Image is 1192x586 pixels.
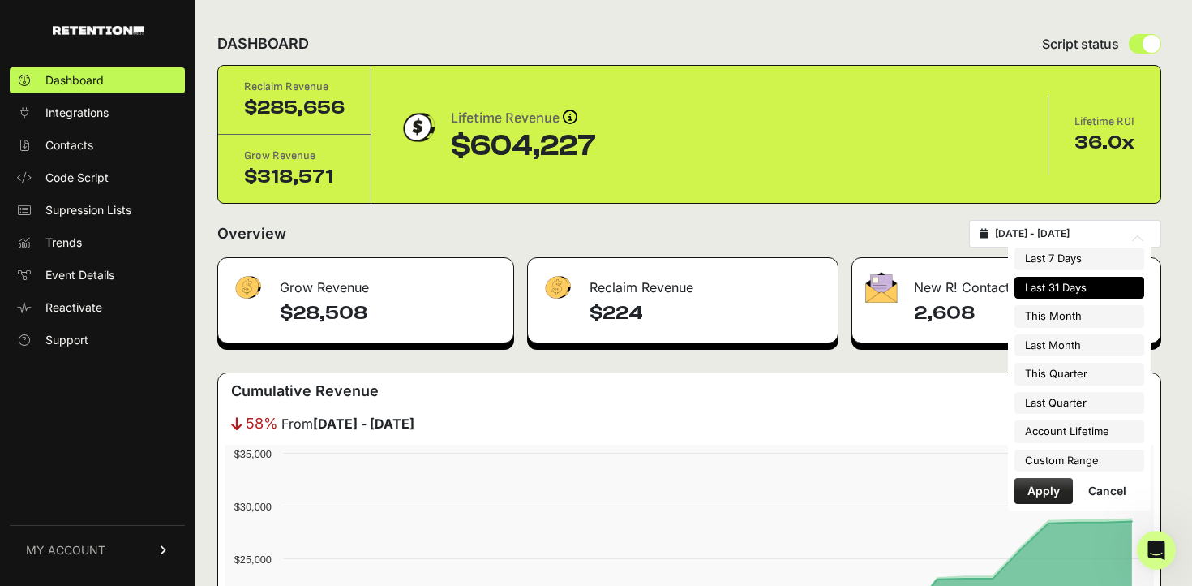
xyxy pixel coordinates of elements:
[914,300,1147,326] h4: 2,608
[45,235,82,251] span: Trends
[1014,450,1144,472] li: Custom Range
[45,137,93,153] span: Contacts
[10,230,185,256] a: Trends
[281,414,414,433] span: From
[45,170,109,186] span: Code Script
[280,300,500,326] h4: $28,508
[1074,130,1134,156] div: 36.0x
[1014,305,1144,328] li: This Month
[10,295,185,321] a: Reactivate
[217,32,309,55] h2: DASHBOARD
[244,164,345,190] div: $318,571
[397,107,438,148] img: dollar-coin-05c43ed7efb7bc0c12610022525b4bbbb207c7efeef5aecc26f025e68dcafac9.png
[217,222,286,245] h2: Overview
[528,258,838,307] div: Reclaim Revenue
[865,272,898,303] img: fa-envelope-19ae18322b30453b285274b1b8af3d052b27d846a4fbe8435d1a52b978f639a2.png
[10,165,185,191] a: Code Script
[234,448,272,460] text: $35,000
[1014,420,1144,443] li: Account Lifetime
[1014,334,1144,357] li: Last Month
[590,300,825,326] h4: $224
[45,267,114,283] span: Event Details
[852,258,1160,307] div: New R! Contacts
[1014,392,1144,415] li: Last Quarter
[244,95,345,121] div: $285,656
[10,525,185,575] a: MY ACCOUNT
[1014,363,1144,386] li: This Quarter
[313,416,414,432] strong: [DATE] - [DATE]
[10,67,185,93] a: Dashboard
[45,202,131,218] span: Supression Lists
[10,197,185,223] a: Supression Lists
[26,542,105,558] span: MY ACCOUNT
[231,272,264,304] img: fa-dollar-13500eef13a19c4ab2b9ed9ad552e47b0d9fc28b02b83b90ba0e00f96d6372e9.png
[1074,114,1134,130] div: Lifetime ROI
[45,72,104,88] span: Dashboard
[451,107,596,130] div: Lifetime Revenue
[246,412,278,435] span: 58%
[234,501,272,513] text: $30,000
[234,554,272,566] text: $25,000
[45,105,109,121] span: Integrations
[10,327,185,353] a: Support
[45,332,88,348] span: Support
[10,100,185,126] a: Integrations
[244,148,345,164] div: Grow Revenue
[1014,277,1144,299] li: Last 31 Days
[53,26,144,35] img: Retention.com
[218,258,513,307] div: Grow Revenue
[1075,478,1139,504] button: Cancel
[451,130,596,162] div: $604,227
[244,79,345,95] div: Reclaim Revenue
[1014,478,1073,504] button: Apply
[10,262,185,288] a: Event Details
[10,132,185,158] a: Contacts
[1014,248,1144,270] li: Last 7 Days
[45,299,102,316] span: Reactivate
[541,272,573,304] img: fa-dollar-13500eef13a19c4ab2b9ed9ad552e47b0d9fc28b02b83b90ba0e00f96d6372e9.png
[231,380,379,403] h3: Cumulative Revenue
[1042,34,1119,54] span: Script status
[1137,531,1176,570] iframe: Intercom live chat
